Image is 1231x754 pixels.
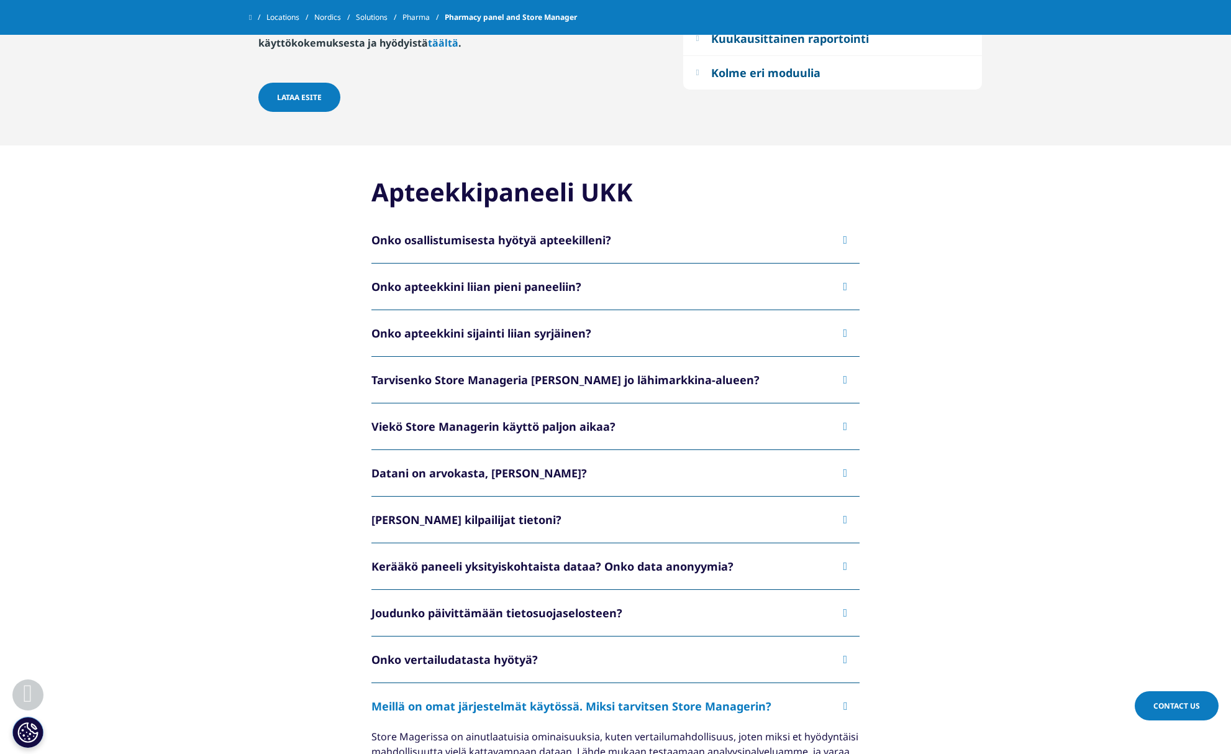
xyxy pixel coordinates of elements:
div: Viekö Store Managerin käyttö paljon aikaa? [371,419,615,434]
a: Contact Us [1135,691,1219,720]
span: Lataa esite [277,92,322,103]
div: Onko apteekkini sijainti liian syrjäinen? [371,326,591,341]
button: Meillä on omat järjestelmät käytössä. Miksi tarvitsen Store Managerin? [371,683,860,729]
a: Solutions [356,6,402,29]
div: Onko apteekkini liian pieni paneeliin? [371,279,581,294]
a: Pharma [402,6,445,29]
span: Contact Us [1153,701,1200,711]
button: Datani on arvokasta, [PERSON_NAME]? [371,450,860,496]
button: Tarvisenko Store Manageria [PERSON_NAME] jo lähimarkkina-alueen? [371,357,860,403]
button: Onko apteekkini liian pieni paneeliin? [371,264,860,310]
div: Kerääkö paneeli yksityiskohtaista dataa? Onko data anonyymia? [371,559,734,574]
div: Onko vertailudatasta hyötyä? [371,652,538,667]
a: Lataa esite [258,83,340,112]
button: Viekö Store Managerin käyttö paljon aikaa? [371,403,860,449]
button: Onko apteekkini sijainti liian syrjäinen? [371,310,860,356]
button: Kuukausittainen raportointi [683,22,982,55]
a: Nordics [314,6,356,29]
div: Joudunko päivittämään tietosuojaselosteen? [371,605,622,620]
div: [PERSON_NAME] kilpailijat tietoni? [371,512,561,527]
div: Kuukausittainen raportointi [711,31,869,46]
button: Onko osallistumisesta hyötyä apteekilleni? [371,217,860,263]
button: Cookie Settings [12,717,43,748]
button: [PERSON_NAME] kilpailijat tietoni? [371,497,860,543]
a: Locations [266,6,314,29]
div: Meillä on omat järjestelmät käytössä. Miksi tarvitsen Store Managerin? [371,699,771,714]
span: Pharmacy panel and Store Manager [445,6,577,29]
button: Kolme eri moduulia [683,56,982,90]
a: täältä [428,36,458,50]
div: Onko osallistumisesta hyötyä apteekilleni? [371,232,611,247]
div: Kolme eri moduulia [711,65,820,80]
div: Datani on arvokasta, [PERSON_NAME]? [371,466,587,480]
h3: Apteekkipaneeli UKK [371,177,860,217]
button: Kerääkö paneeli yksityiskohtaista dataa? Onko data anonyymia? [371,543,860,589]
div: Tarvisenko Store Manageria [PERSON_NAME] jo lähimarkkina-alueen? [371,372,760,387]
button: Joudunko päivittämään tietosuojaselosteen? [371,590,860,636]
button: Onko vertailudatasta hyötyä? [371,637,860,683]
